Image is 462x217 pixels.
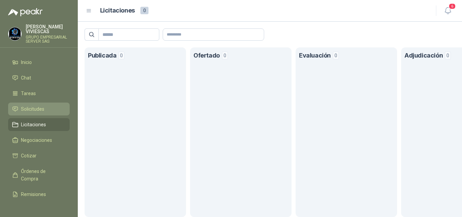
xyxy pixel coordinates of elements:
[21,105,44,113] span: Solicitudes
[8,165,70,185] a: Órdenes de Compra
[100,6,135,16] h1: Licitaciones
[8,56,70,69] a: Inicio
[8,188,70,201] a: Remisiones
[21,59,32,66] span: Inicio
[26,24,70,34] p: [PERSON_NAME] VIVIESCAS
[21,191,46,198] span: Remisiones
[8,87,70,100] a: Tareas
[8,149,70,162] a: Cotizar
[21,90,36,97] span: Tareas
[442,5,454,17] button: 6
[222,51,228,60] span: 0
[193,51,220,61] h1: Ofertado
[8,134,70,147] a: Negociaciones
[8,8,43,16] img: Logo peakr
[299,51,331,61] h1: Evaluación
[21,152,37,159] span: Cotizar
[21,74,31,82] span: Chat
[118,51,124,60] span: 0
[333,51,339,60] span: 0
[448,3,456,9] span: 6
[8,27,21,40] img: Company Logo
[26,35,70,43] p: GRUPO EMPRESARIAL SERVER SAS
[8,118,70,131] a: Licitaciones
[8,71,70,84] a: Chat
[21,136,52,144] span: Negociaciones
[88,51,116,61] h1: Publicada
[21,168,63,182] span: Órdenes de Compra
[445,51,451,60] span: 0
[140,7,148,14] span: 0
[21,121,46,128] span: Licitaciones
[405,51,443,61] h1: Adjudicación
[8,103,70,115] a: Solicitudes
